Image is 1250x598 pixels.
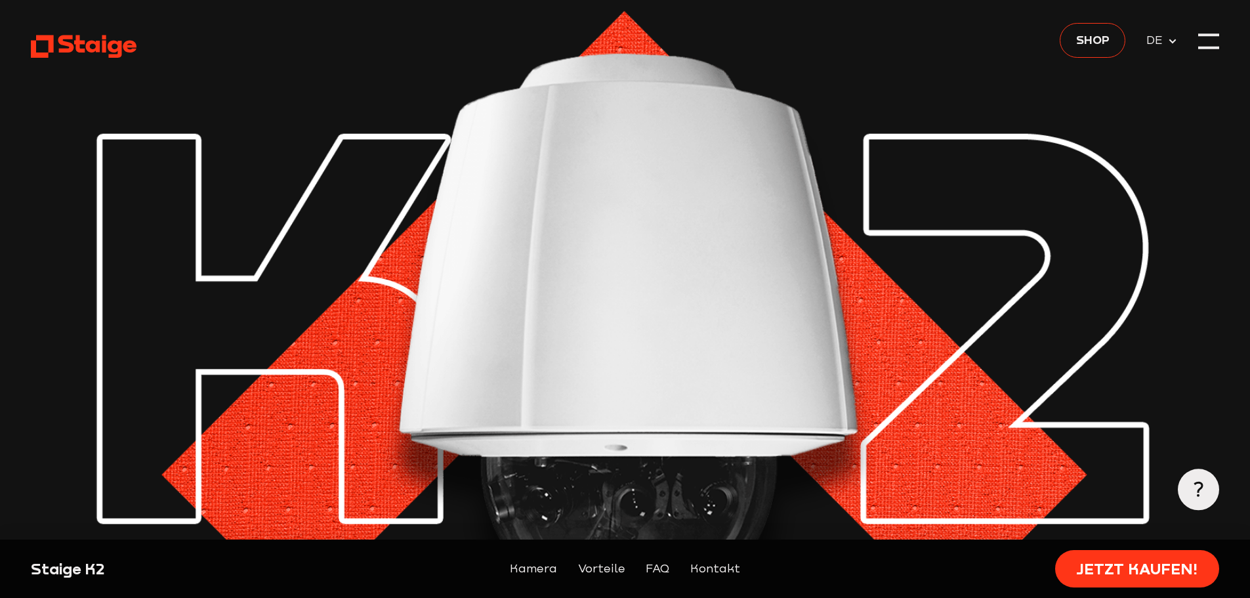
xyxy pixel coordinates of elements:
[510,560,557,578] a: Kamera
[31,559,316,580] div: Staige K2
[1055,550,1219,587] a: Jetzt kaufen!
[1060,23,1125,58] a: Shop
[1076,30,1110,49] span: Shop
[690,560,740,578] a: Kontakt
[578,560,625,578] a: Vorteile
[1146,31,1167,49] span: DE
[646,560,669,578] a: FAQ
